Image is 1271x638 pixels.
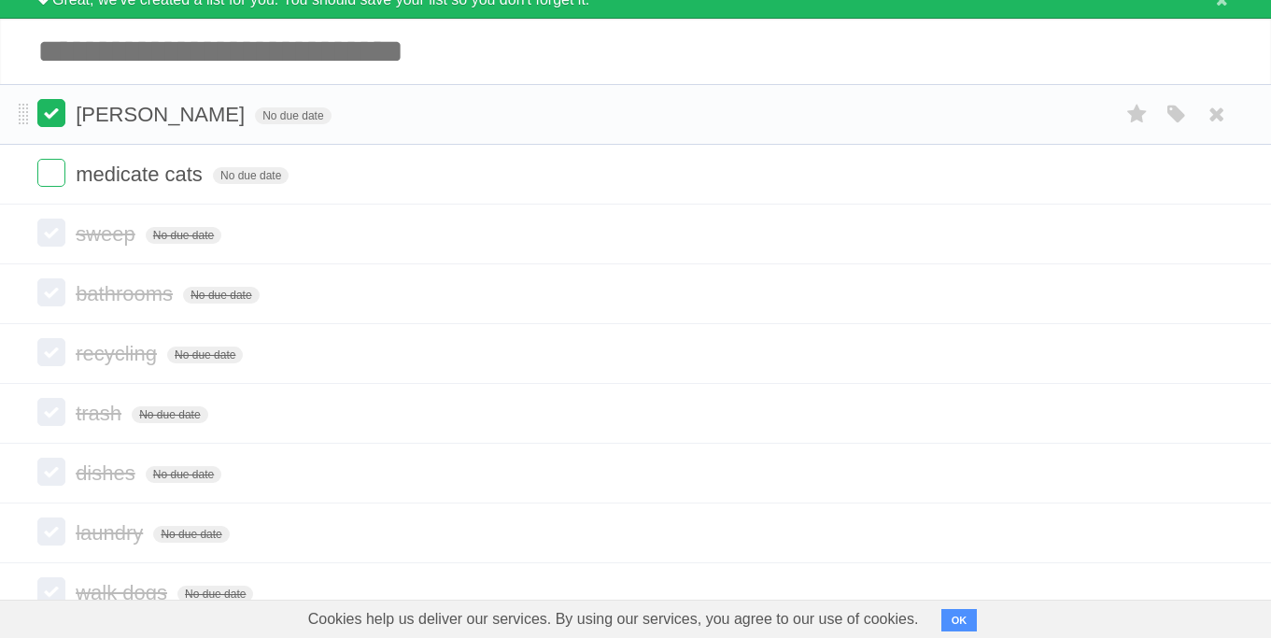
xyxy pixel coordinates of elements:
span: walk dogs [76,581,172,604]
span: No due date [183,287,259,304]
button: OK [941,609,978,631]
span: laundry [76,521,148,545]
label: Done [37,398,65,426]
label: Done [37,219,65,247]
span: No due date [132,406,207,423]
span: sweep [76,222,140,246]
label: Done [37,99,65,127]
span: trash [76,402,126,425]
span: No due date [177,586,253,603]
span: bathrooms [76,282,177,305]
span: No due date [213,167,289,184]
span: No due date [146,466,221,483]
span: dishes [76,461,140,485]
label: Star task [1120,99,1155,130]
span: No due date [153,526,229,543]
label: Done [37,458,65,486]
span: No due date [167,347,243,363]
span: recycling [76,342,162,365]
span: No due date [146,227,221,244]
span: No due date [255,107,331,124]
label: Done [37,338,65,366]
span: Cookies help us deliver our services. By using our services, you agree to our use of cookies. [290,601,938,638]
span: medicate cats [76,163,207,186]
label: Done [37,517,65,546]
label: Done [37,577,65,605]
label: Done [37,278,65,306]
label: Done [37,159,65,187]
span: [PERSON_NAME] [76,103,249,126]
